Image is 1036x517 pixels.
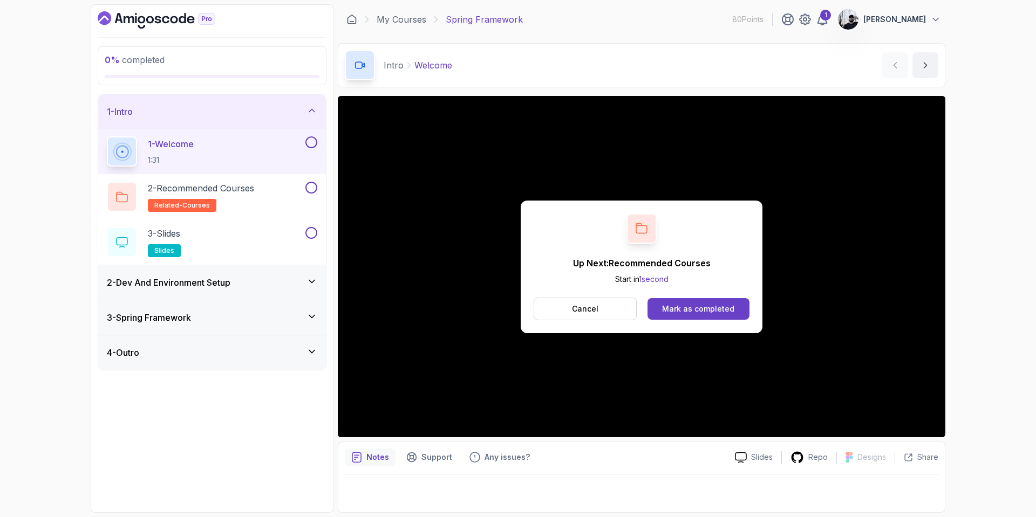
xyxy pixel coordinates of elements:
h3: 4 - Outro [107,346,139,359]
span: slides [154,246,174,255]
p: Slides [751,452,773,463]
span: completed [105,54,165,65]
a: Dashboard [346,14,357,25]
p: Notes [366,452,389,463]
button: Cancel [534,298,637,320]
p: Up Next: Recommended Courses [573,257,711,270]
button: notes button [345,449,396,466]
p: Spring Framework [446,13,523,26]
a: Dashboard [98,11,240,29]
img: user profile image [838,9,858,30]
a: Repo [782,451,836,464]
p: 2 - Recommended Courses [148,182,254,195]
button: Share [895,452,938,463]
button: previous content [882,52,908,78]
p: Cancel [572,304,598,314]
button: Support button [400,449,459,466]
a: Slides [726,452,781,463]
p: 1:31 [148,155,194,166]
button: 3-Spring Framework [98,300,326,335]
button: Mark as completed [647,298,749,320]
p: Share [917,452,938,463]
span: 0 % [105,54,120,65]
a: My Courses [377,13,426,26]
button: 4-Outro [98,335,326,370]
button: next content [912,52,938,78]
p: Any issues? [485,452,530,463]
p: Welcome [414,59,452,72]
button: 1-Intro [98,94,326,129]
button: 2-Recommended Coursesrelated-courses [107,182,317,212]
p: Start in [573,274,711,285]
button: 1-Welcome1:31 [107,136,317,167]
iframe: 1 - Hi [338,96,945,437]
button: user profile image[PERSON_NAME] [837,9,941,30]
button: 2-Dev And Environment Setup [98,265,326,300]
div: 1 [820,10,831,20]
a: 1 [816,13,829,26]
p: Support [421,452,452,463]
div: Mark as completed [662,304,734,314]
p: 80 Points [732,14,764,25]
p: 3 - Slides [148,227,180,240]
span: related-courses [154,201,210,210]
p: [PERSON_NAME] [863,14,926,25]
p: 1 - Welcome [148,137,194,150]
h3: 1 - Intro [107,105,133,118]
p: Designs [857,452,886,463]
span: 1 second [639,274,669,284]
h3: 2 - Dev And Environment Setup [107,276,230,289]
button: Feedback button [463,449,536,466]
h3: 3 - Spring Framework [107,311,191,324]
p: Intro [384,59,404,72]
button: 3-Slidesslides [107,227,317,257]
p: Repo [808,452,828,463]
